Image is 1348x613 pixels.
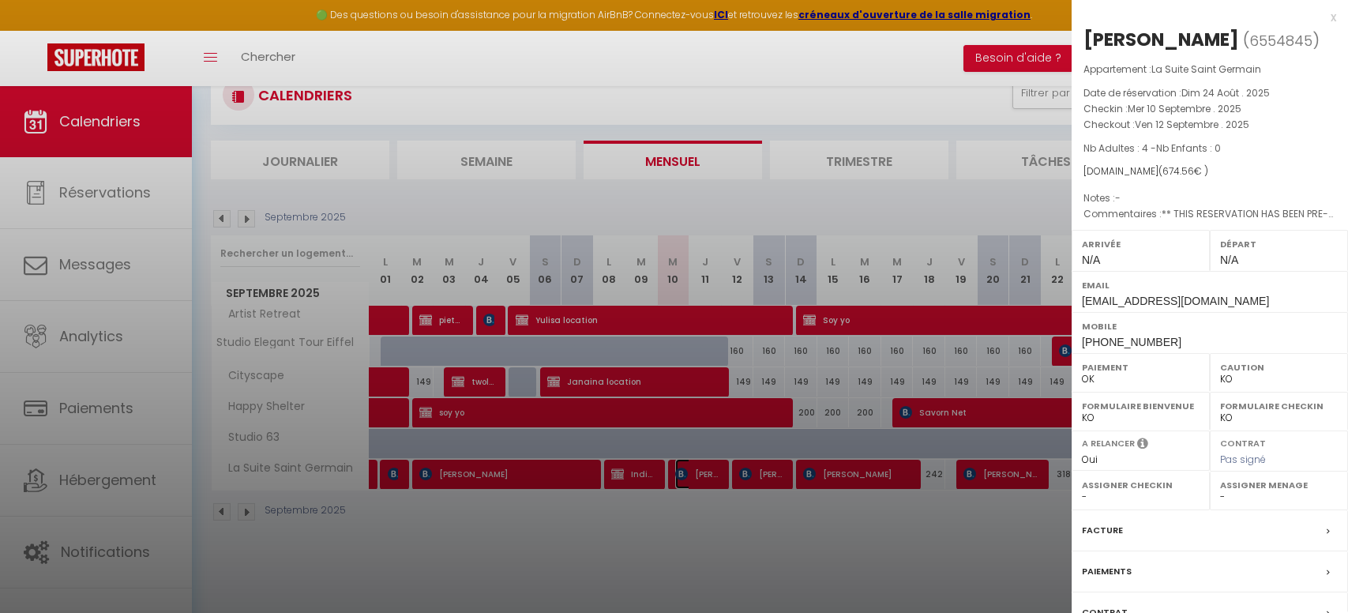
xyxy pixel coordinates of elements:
[1220,437,1266,447] label: Contrat
[1156,141,1221,155] span: Nb Enfants : 0
[1083,85,1336,101] p: Date de réservation :
[1128,102,1241,115] span: Mer 10 Septembre . 2025
[1082,437,1135,450] label: A relancer
[1220,254,1238,266] span: N/A
[1082,398,1200,414] label: Formulaire Bienvenue
[1220,477,1338,493] label: Assigner Menage
[1083,62,1336,77] p: Appartement :
[1072,8,1336,27] div: x
[1243,29,1320,51] span: ( )
[1162,164,1194,178] span: 674.56
[1083,190,1336,206] p: Notes :
[1083,101,1336,117] p: Checkin :
[1220,398,1338,414] label: Formulaire Checkin
[1151,62,1261,76] span: La Suite Saint Germain
[1181,86,1270,100] span: Dim 24 Août . 2025
[1115,191,1121,205] span: -
[1220,236,1338,252] label: Départ
[1082,563,1132,580] label: Paiements
[1220,359,1338,375] label: Caution
[1083,117,1336,133] p: Checkout :
[1082,359,1200,375] label: Paiement
[1083,164,1336,179] div: [DOMAIN_NAME]
[1082,522,1123,539] label: Facture
[1135,118,1249,131] span: Ven 12 Septembre . 2025
[1082,477,1200,493] label: Assigner Checkin
[1082,236,1200,252] label: Arrivée
[1082,254,1100,266] span: N/A
[13,6,60,54] button: Ouvrir le widget de chat LiveChat
[1082,336,1181,348] span: [PHONE_NUMBER]
[1083,27,1239,52] div: [PERSON_NAME]
[1083,141,1221,155] span: Nb Adultes : 4 -
[1082,295,1269,307] span: [EMAIL_ADDRESS][DOMAIN_NAME]
[1220,453,1266,466] span: Pas signé
[1082,277,1338,293] label: Email
[1083,206,1336,222] p: Commentaires :
[1137,437,1148,454] i: Sélectionner OUI si vous souhaiter envoyer les séquences de messages post-checkout
[1082,318,1338,334] label: Mobile
[1158,164,1208,178] span: ( € )
[1249,31,1312,51] span: 6554845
